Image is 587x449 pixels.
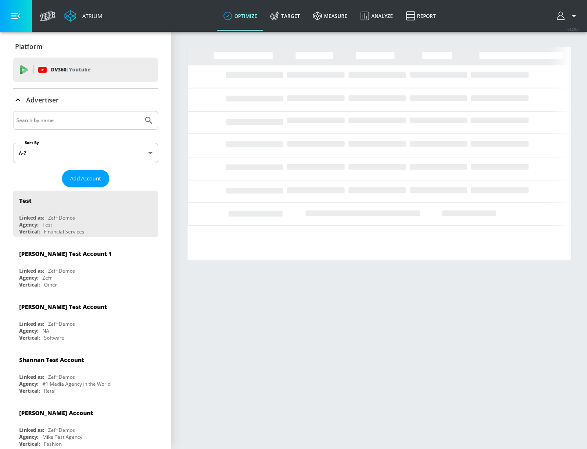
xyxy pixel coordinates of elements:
[19,250,112,258] div: [PERSON_NAME] Test Account 1
[19,320,44,327] div: Linked as:
[26,96,59,104] p: Advertiser
[44,334,64,341] div: Software
[42,221,52,228] div: Test
[13,350,158,396] div: Shannan Test AccountLinked as:Zefr DemosAgency:#1 Media Agency in the WorldVertical:Retail
[48,320,75,327] div: Zefr Demos
[13,297,158,343] div: [PERSON_NAME] Test AccountLinked as:Zefr DemosAgency:NAVertical:Software
[19,214,44,221] div: Linked as:
[48,267,75,274] div: Zefr Demos
[44,281,57,288] div: Other
[13,89,158,111] div: Advertiser
[79,12,102,20] div: Atrium
[19,380,38,387] div: Agency:
[64,10,102,22] a: Atrium
[19,197,31,204] div: Test
[13,244,158,290] div: [PERSON_NAME] Test Account 1Linked as:Zefr DemosAgency:ZefrVertical:Other
[217,1,264,31] a: optimize
[19,221,38,228] div: Agency:
[19,356,84,364] div: Shannan Test Account
[19,334,40,341] div: Vertical:
[19,281,40,288] div: Vertical:
[13,191,158,237] div: TestLinked as:Zefr DemosAgency:TestVertical:Financial Services
[19,373,44,380] div: Linked as:
[264,1,307,31] a: Target
[307,1,354,31] a: measure
[48,214,75,221] div: Zefr Demos
[44,228,84,235] div: Financial Services
[354,1,399,31] a: Analyze
[70,174,101,183] span: Add Account
[23,140,41,145] label: Sort By
[44,440,62,447] div: Fashion
[48,373,75,380] div: Zefr Demos
[42,274,52,281] div: Zefr
[19,440,40,447] div: Vertical:
[567,27,579,31] span: v 4.25.4
[19,427,44,433] div: Linked as:
[42,380,110,387] div: #1 Media Agency in the World
[19,387,40,394] div: Vertical:
[44,387,57,394] div: Retail
[42,433,82,440] div: Mike Test Agency
[19,433,38,440] div: Agency:
[13,58,158,82] div: DV360: Youtube
[51,65,90,74] p: DV360:
[19,274,38,281] div: Agency:
[19,303,107,311] div: [PERSON_NAME] Test Account
[69,65,90,74] p: Youtube
[19,327,38,334] div: Agency:
[42,327,49,334] div: NA
[48,427,75,433] div: Zefr Demos
[15,42,42,51] p: Platform
[13,35,158,58] div: Platform
[399,1,442,31] a: Report
[13,143,158,163] div: A-Z
[19,409,93,417] div: [PERSON_NAME] Account
[62,170,109,187] button: Add Account
[19,267,44,274] div: Linked as:
[16,115,140,126] input: Search by name
[19,228,40,235] div: Vertical:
